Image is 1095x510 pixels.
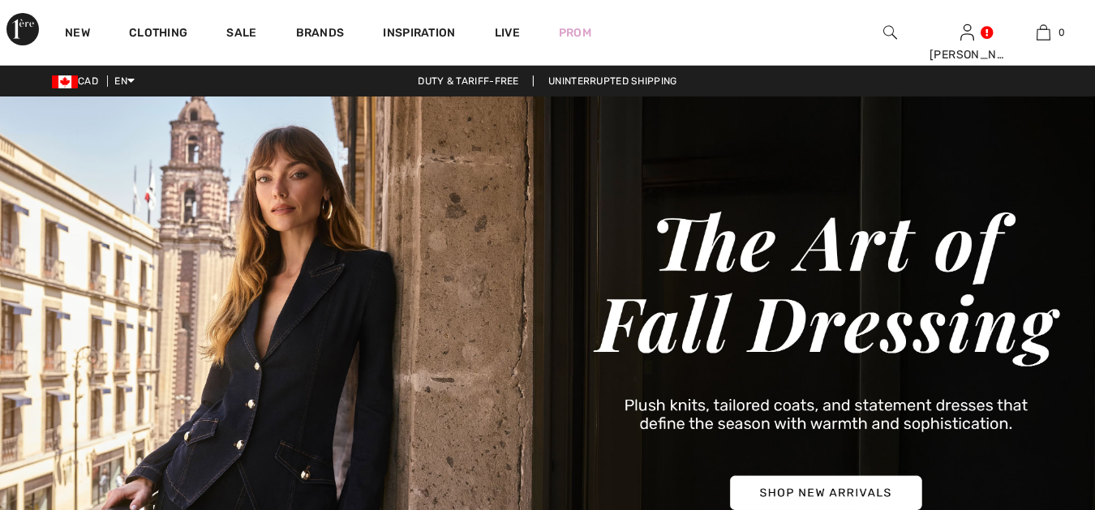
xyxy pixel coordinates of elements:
[883,23,897,42] img: search the website
[52,75,78,88] img: Canadian Dollar
[930,46,1005,63] div: [PERSON_NAME]
[6,13,39,45] img: 1ère Avenue
[65,26,90,43] a: New
[129,26,187,43] a: Clothing
[1058,25,1065,40] span: 0
[1037,23,1050,42] img: My Bag
[991,461,1079,502] iframe: Opens a widget where you can find more information
[383,26,455,43] span: Inspiration
[296,26,345,43] a: Brands
[52,75,105,87] span: CAD
[495,24,520,41] a: Live
[960,23,974,42] img: My Info
[559,24,591,41] a: Prom
[1007,23,1082,42] a: 0
[960,24,974,40] a: Sign In
[114,75,135,87] span: EN
[226,26,256,43] a: Sale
